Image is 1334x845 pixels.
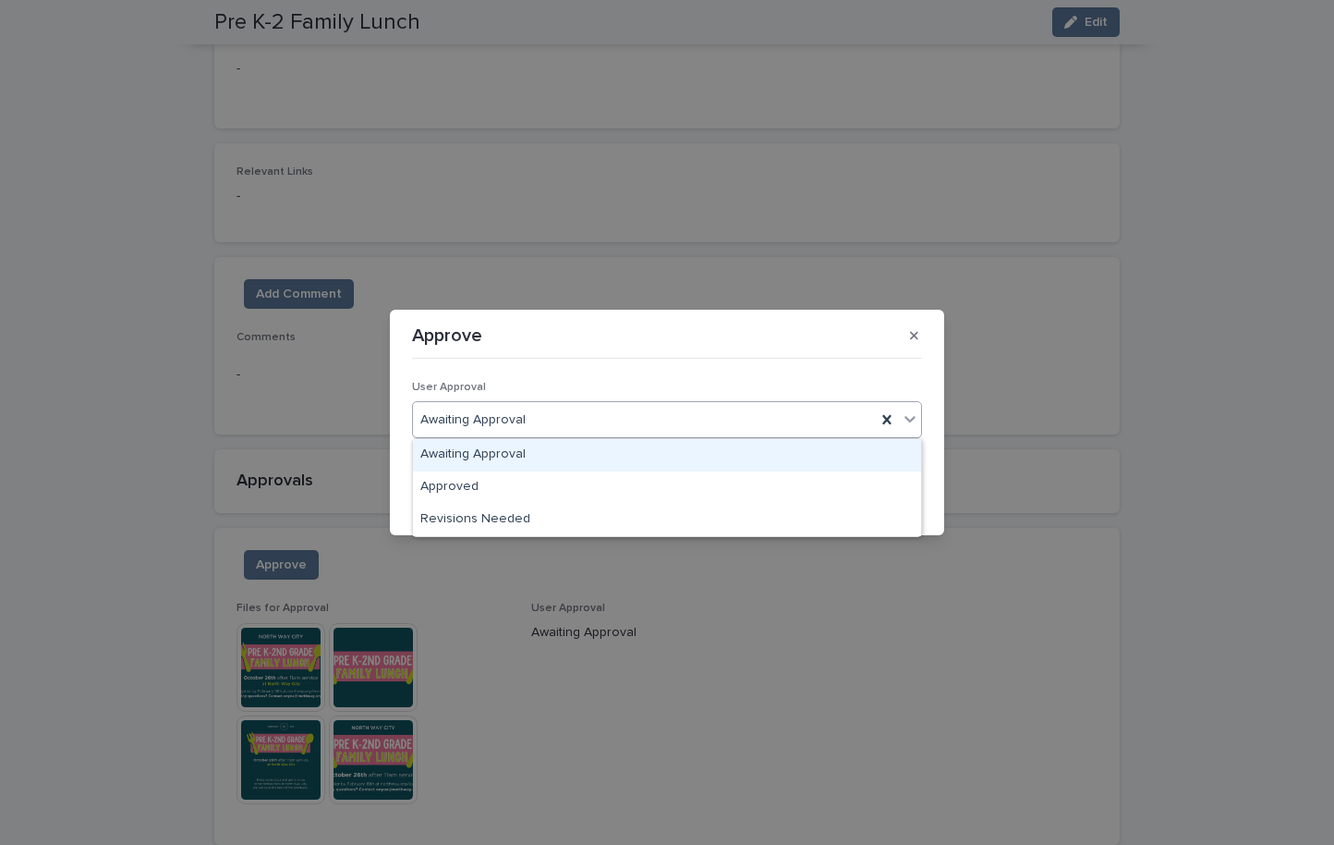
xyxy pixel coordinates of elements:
[413,471,921,504] div: Approved
[412,382,486,393] span: User Approval
[413,439,921,471] div: Awaiting Approval
[420,410,526,430] span: Awaiting Approval
[412,325,482,347] p: Approve
[413,504,921,536] div: Revisions Needed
